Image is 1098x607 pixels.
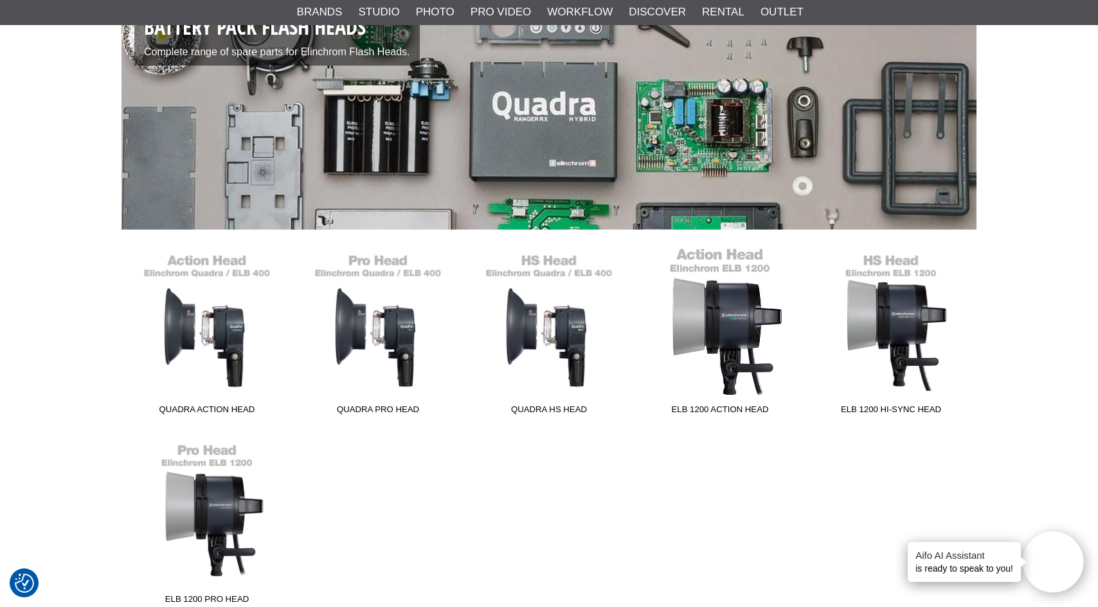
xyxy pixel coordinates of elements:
[358,4,399,21] a: Studio
[634,403,806,421] span: ELB 1200 Action Head
[634,247,806,421] a: ELB 1200 Action Head
[908,542,1021,582] div: is ready to speak to you!
[292,403,464,421] span: Quadra Pro Head
[122,403,292,421] span: Quadra Action Head
[464,403,634,421] span: Quadra HS Head
[547,4,613,21] a: Workflow
[15,574,34,593] img: Revisit consent button
[292,247,464,421] a: Quadra Pro Head
[144,13,410,42] h1: Battery Pack Flash Heads
[806,403,977,421] span: ELB 1200 Hi-Sync Head
[760,4,804,21] a: Outlet
[629,4,686,21] a: Discover
[702,4,744,21] a: Rental
[297,4,343,21] a: Brands
[416,4,455,21] a: Photo
[134,3,420,66] div: Complete range of spare parts for Elinchrom Flash Heads.
[915,548,1013,562] h4: Aifo AI Assistant
[122,247,292,421] a: Quadra Action Head
[464,247,634,421] a: Quadra HS Head
[471,4,531,21] a: Pro Video
[15,572,34,595] button: Consent Preferences
[806,247,977,421] a: ELB 1200 Hi-Sync Head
